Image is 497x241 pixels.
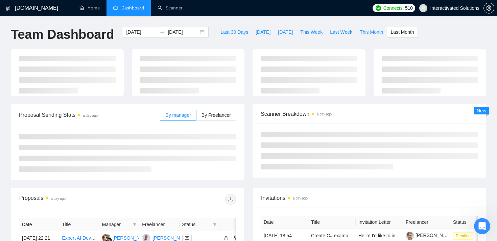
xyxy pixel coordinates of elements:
[43,184,48,189] button: Start recording
[453,233,476,238] a: Pending
[387,27,418,37] button: Last Month
[158,5,183,11] a: searchScanner
[406,232,414,240] img: c1nzvEDyv8e9Cmb-BeLWGXJmMPPlWegt82A6c2DGqz98GqITPUY8RXEmrB_Ajvsn7t
[6,3,10,14] img: logo
[256,28,270,36] span: [DATE]
[360,28,383,36] span: This Month
[185,236,189,240] span: mail
[261,194,478,202] span: Invitations
[483,5,494,11] a: setting
[308,216,356,229] th: Title
[297,27,326,37] button: This Week
[326,27,356,37] button: Last Week
[133,222,137,226] span: filter
[168,28,198,36] input: End date
[19,194,128,205] div: Proposals
[121,5,144,11] span: Dashboard
[224,235,229,241] span: like
[33,3,49,8] h1: Mariia
[278,28,293,36] span: [DATE]
[317,112,332,116] time: a day ago
[102,235,151,240] a: YS[PERSON_NAME]
[261,110,478,118] span: Scanner Breakdown
[421,6,426,10] span: user
[160,29,165,35] span: to
[102,221,130,228] span: Manager
[19,4,30,15] img: Profile image for Mariia
[211,219,218,230] span: filter
[390,28,414,36] span: Last Month
[62,235,175,241] a: Expert AI Developer Needed for Complete Automation
[116,181,127,192] button: Send a message…
[376,5,381,11] img: upwork-logo.png
[19,218,59,231] th: Date
[220,28,248,36] span: Last 30 Days
[14,47,25,58] img: Profile image for Mariia
[6,170,129,181] textarea: Message…
[484,5,494,11] span: setting
[234,235,239,241] span: dislike
[99,218,139,231] th: Manager
[311,233,456,238] a: Create C# examples for new open-source web application framework
[21,184,27,189] button: Gif picker
[274,27,297,37] button: [DATE]
[217,27,252,37] button: Last 30 Days
[44,50,92,55] span: from [DOMAIN_NAME]
[293,196,308,200] time: a day ago
[403,216,450,229] th: Freelancer
[406,233,454,238] a: [PERSON_NAME]
[51,197,66,200] time: a day ago
[126,28,157,36] input: Start date
[383,4,404,12] span: Connects:
[405,4,412,12] span: 510
[19,111,160,119] span: Proposal Sending Stats
[477,108,486,113] span: New
[142,235,191,240] a: RV[PERSON_NAME]
[356,216,403,229] th: Invitation Letter
[330,28,352,36] span: Last Week
[113,5,118,10] span: dashboard
[10,184,16,189] button: Emoji picker
[4,3,17,16] button: go back
[160,29,165,35] span: swap-right
[32,184,38,189] button: Upload attachment
[300,28,323,36] span: This Week
[59,218,99,231] th: Title
[261,216,308,229] th: Date
[131,219,138,230] span: filter
[182,221,210,228] span: Status
[453,232,473,240] span: Pending
[202,112,231,118] span: By Freelancer
[165,112,191,118] span: By manager
[5,39,130,100] div: Profile image for MariiaMariiafrom [DOMAIN_NAME]
[5,39,130,108] div: Mariia says…
[11,27,114,43] h1: Team Dashboard
[356,27,387,37] button: This Month
[79,5,100,11] a: homeHome
[483,3,494,14] button: setting
[252,27,274,37] button: [DATE]
[106,3,119,16] button: Home
[33,8,81,15] p: Active in the last 15m
[119,3,131,15] div: Close
[30,50,44,55] span: Mariia
[139,218,179,231] th: Freelancer
[83,114,98,117] time: a day ago
[213,222,217,226] span: filter
[474,218,490,234] iframe: To enrich screen reader interactions, please activate Accessibility in Grammarly extension settings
